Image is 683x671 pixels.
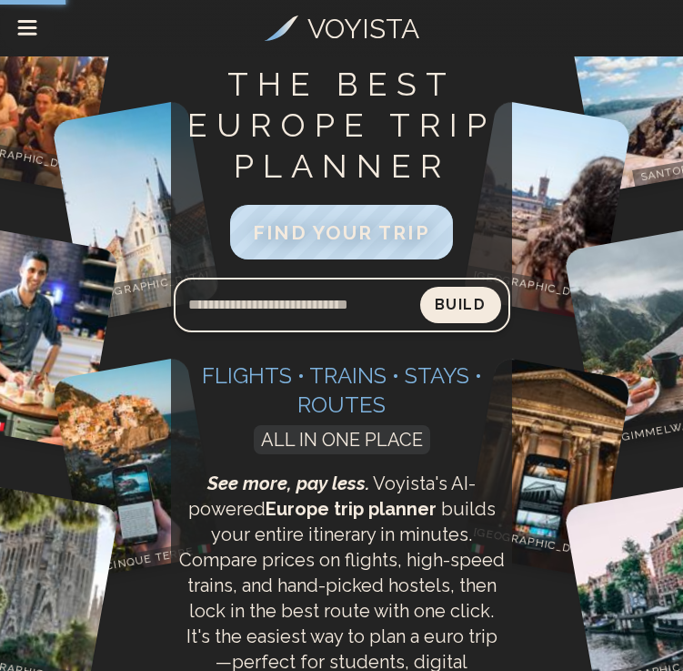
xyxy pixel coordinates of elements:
p: Cinque Terre 🇮🇹 [97,539,221,576]
h1: THE BEST EUROPE TRIP PLANNER [178,64,506,187]
input: Search query [174,283,420,327]
img: Rome [463,357,632,579]
span: FIND YOUR TRIP [253,221,429,244]
img: Cinque Terre [51,357,220,579]
a: VOYISTA [265,8,419,49]
button: FIND YOUR TRIP [230,205,452,259]
span: ALL IN ONE PLACE [254,425,430,454]
button: Build [420,287,501,323]
img: Florence [463,99,632,321]
button: Drawer Menu [5,6,50,52]
img: Budapest [51,99,220,321]
img: Voyista Logo [265,15,298,41]
span: See more, pay less. [207,473,369,494]
a: FIND YOUR TRIP [230,226,452,243]
h3: Flights • Trains • Stays • Routes [178,361,506,420]
h3: VOYISTA [307,8,419,49]
strong: Europe trip planner [266,498,437,520]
